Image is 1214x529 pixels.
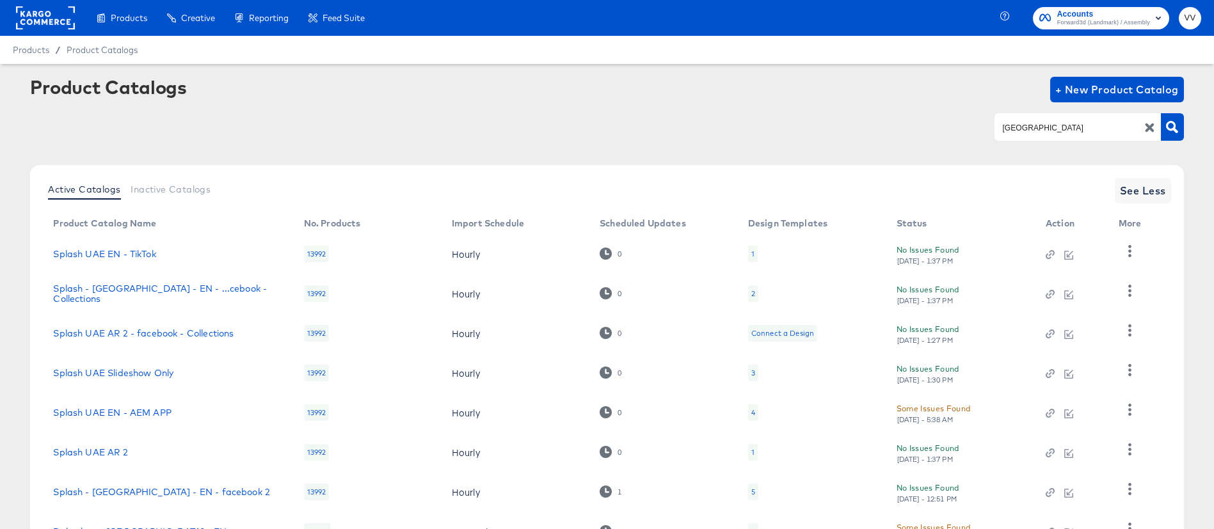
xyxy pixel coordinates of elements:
td: Hourly [442,393,589,432]
div: 13992 [304,484,330,500]
div: 0 [617,289,622,298]
button: See Less [1115,178,1171,203]
a: Splash UAE AR 2 - facebook - Collections [53,328,234,338]
div: 4 [751,407,755,418]
div: Connect a Design [748,325,817,342]
div: 0 [600,248,622,260]
div: 1 [748,246,758,262]
div: 0 [617,249,622,258]
td: Hourly [442,274,589,313]
button: Some Issues Found[DATE] - 5:38 AM [897,402,971,424]
span: Feed Suite [323,13,365,23]
div: 0 [617,368,622,377]
th: More [1108,214,1157,234]
div: 4 [748,404,758,421]
td: Hourly [442,353,589,393]
div: 0 [600,367,622,379]
span: Products [111,13,147,23]
a: Splash UAE EN - AEM APP [53,407,171,418]
div: 13992 [304,285,330,302]
div: 0 [617,408,622,417]
a: Splash UAE EN - TikTok [53,249,156,259]
span: VV [1184,11,1196,26]
div: 13992 [304,404,330,421]
div: No. Products [304,218,361,228]
div: Connect a Design [751,328,814,338]
div: 13992 [304,325,330,342]
a: Splash UAE Slideshow Only [53,368,173,378]
div: Scheduled Updates [600,218,686,228]
span: Active Catalogs [48,184,120,194]
td: Hourly [442,234,589,274]
div: 0 [600,446,622,458]
span: Creative [181,13,215,23]
div: Product Catalogs [30,77,186,97]
div: 13992 [304,246,330,262]
div: 3 [751,368,755,378]
div: 13992 [304,365,330,381]
span: Products [13,45,49,55]
div: 5 [748,484,758,500]
span: Reporting [249,13,289,23]
div: 0 [617,448,622,457]
button: VV [1179,7,1201,29]
span: Inactive Catalogs [131,184,211,194]
input: Search Product Catalogs [1000,120,1136,135]
div: Some Issues Found [897,402,971,415]
div: [DATE] - 5:38 AM [897,415,954,424]
button: AccountsForward3d (Landmark) / Assembly [1033,7,1169,29]
div: 1 [751,447,755,457]
div: Design Templates [748,218,827,228]
span: Accounts [1057,8,1150,21]
div: 2 [748,285,758,302]
div: 1 [600,486,622,498]
div: 1 [748,444,758,461]
td: Hourly [442,472,589,512]
div: 13992 [304,444,330,461]
span: / [49,45,67,55]
span: + New Product Catalog [1055,81,1179,99]
div: Product Catalog Name [53,218,156,228]
a: Splash - [GEOGRAPHIC_DATA] - EN - ...cebook - Collections [53,283,278,304]
td: Hourly [442,313,589,353]
div: 5 [751,487,755,497]
button: + New Product Catalog [1050,77,1184,102]
div: 2 [751,288,755,299]
div: 0 [600,287,622,299]
div: Import Schedule [452,218,524,228]
a: Product Catalogs [67,45,138,55]
div: 0 [600,327,622,339]
div: 0 [600,406,622,418]
div: 1 [617,487,622,496]
a: Splash UAE AR 2 [53,447,127,457]
span: See Less [1120,182,1166,200]
span: Forward3d (Landmark) / Assembly [1057,18,1150,28]
div: 0 [617,329,622,338]
th: Status [886,214,1036,234]
td: Hourly [442,432,589,472]
div: 1 [751,249,755,259]
a: Splash - [GEOGRAPHIC_DATA] - EN - facebook 2 [53,487,270,497]
div: 3 [748,365,758,381]
th: Action [1035,214,1108,234]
